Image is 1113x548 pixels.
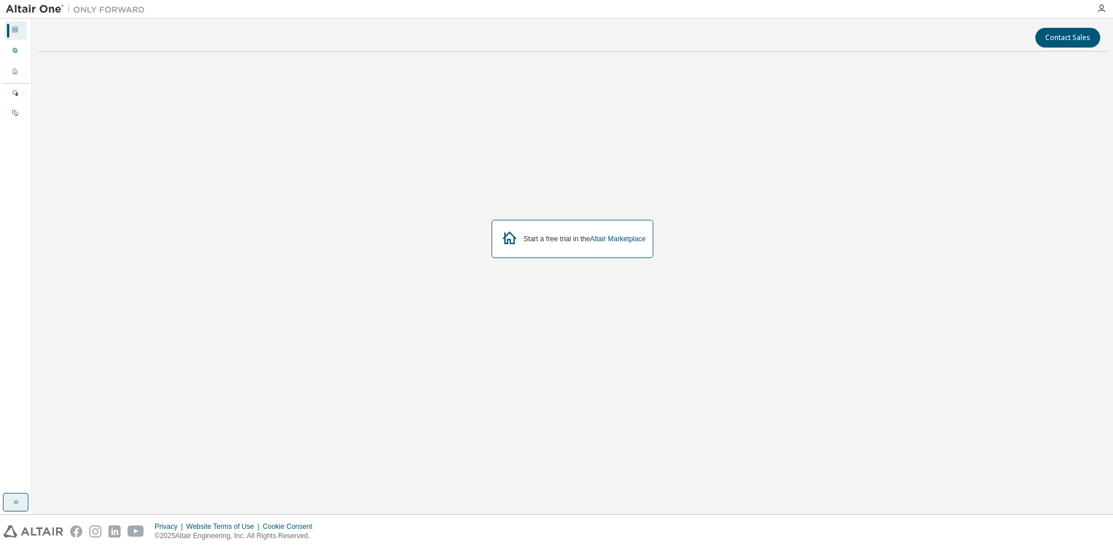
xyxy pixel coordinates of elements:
img: altair_logo.svg [3,525,63,538]
img: facebook.svg [70,525,82,538]
img: linkedin.svg [108,525,121,538]
div: Company Profile [5,63,27,82]
div: On Prem [5,104,27,123]
div: Cookie Consent [263,522,319,531]
div: Website Terms of Use [186,522,263,531]
button: Contact Sales [1035,28,1100,48]
img: Altair One [6,3,151,15]
p: © 2025 Altair Engineering, Inc. All Rights Reserved. [155,531,319,541]
div: Start a free trial in the [523,234,646,244]
div: User Profile [5,42,27,61]
a: Altair Marketplace [590,235,646,243]
div: Dashboard [5,21,27,40]
div: Privacy [155,522,186,531]
div: Managed [5,85,27,103]
img: instagram.svg [89,525,101,538]
img: youtube.svg [128,525,144,538]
